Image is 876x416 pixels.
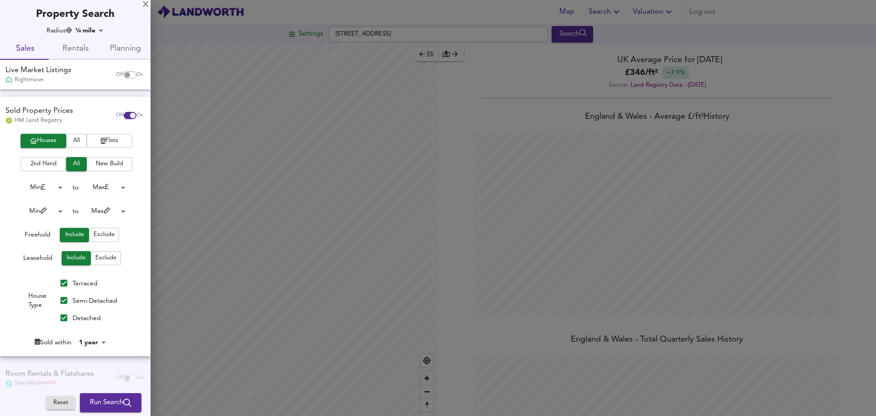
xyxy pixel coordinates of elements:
span: Semi-Detached [73,298,117,304]
span: On [136,71,143,79]
span: Planning [106,42,145,56]
div: Max [78,204,129,218]
div: to [73,207,78,216]
div: ¼ mile [73,26,106,35]
button: Reset [46,396,75,410]
button: Exclude [89,228,119,242]
span: Houses [25,136,62,146]
span: Exclude [94,230,115,240]
div: Live Market Listings [5,65,71,76]
div: Min [16,180,66,195]
span: Include [66,253,86,263]
span: Detached [73,315,101,321]
span: 2nd Hand [25,159,62,169]
div: to [73,183,78,192]
span: On [136,112,143,119]
button: Flats [87,134,132,148]
span: Rentals [56,42,95,56]
span: New Build [91,159,128,169]
span: Sales [5,42,45,56]
div: Leasehold [23,253,52,265]
span: Run Search [90,397,131,409]
span: Exclude [95,253,116,263]
div: Max [78,180,129,195]
div: X [143,2,149,8]
button: All [66,157,87,171]
div: Min [16,204,66,218]
span: All [71,136,82,146]
button: Exclude [91,251,121,265]
span: Terraced [73,280,98,287]
div: Sold within [35,338,72,347]
button: 2nd Hand [21,157,66,171]
div: Freehold [25,230,51,242]
span: Reset [51,398,71,408]
button: Include [62,251,91,265]
button: New Build [87,157,132,171]
span: Include [64,230,84,240]
div: 1 year [76,338,109,347]
span: Flats [91,136,128,146]
span: Off [116,112,124,119]
button: All [66,134,87,148]
div: Rightmove [5,76,71,84]
div: HM Land Registry [5,116,73,125]
span: All [71,159,82,169]
div: Sold Property Prices [5,106,73,116]
button: Include [60,228,89,242]
button: Houses [21,134,66,148]
span: Off [116,71,124,79]
button: Run Search [80,393,141,412]
div: House Type [20,274,55,326]
img: Rightmove [5,76,12,84]
img: Land Registry [5,117,12,124]
div: Radius [47,26,72,35]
